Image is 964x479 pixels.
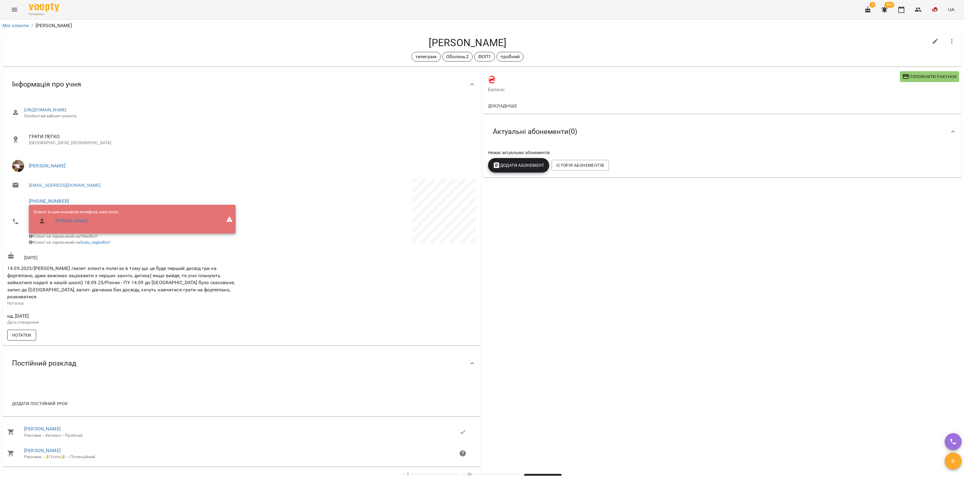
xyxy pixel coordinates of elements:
nav: breadcrumb [2,22,962,29]
h4: ₴ [488,74,900,86]
div: Реклама Активні Пробний [24,433,459,439]
div: Актуальні абонементи(0) [483,116,962,147]
span: Постійний розклад [12,359,76,368]
span: Докладніше [488,102,517,109]
a: [PERSON_NAME] [24,426,61,432]
span: Клієнт не підписаний на ! [29,240,111,245]
button: UA [946,4,957,15]
div: Інформація про учня [2,69,481,100]
span: ГРАТИ ЛЕГКО [29,133,471,140]
div: Оболонь2 [442,52,473,62]
li: / [31,22,33,29]
div: пробний [496,52,524,62]
a: Gratu_legkoBot [80,240,109,245]
ul: Клієнт із цим номером телефону вже існує: [34,209,119,229]
h4: [PERSON_NAME] [7,36,928,49]
span: → [61,433,65,438]
span: Актуальні абонементи ( 0 ) [493,127,577,136]
span: нд, [DATE] [7,312,240,320]
a: [PHONE_NUMBER] [29,198,69,204]
button: Докладніше [486,100,519,111]
a: [PERSON_NAME] [55,218,88,224]
button: Додати постійний урок [10,398,70,409]
span: UA [948,6,954,13]
span: → [66,454,70,459]
span: Інформація про учня [12,80,81,89]
span: Додати Абонемент [493,162,544,169]
a: [PERSON_NAME] [24,448,61,453]
a: [URL][DOMAIN_NAME] [24,107,67,112]
div: [DATE] [6,251,242,262]
div: ФОП1 [474,52,495,62]
p: [GEOGRAPHIC_DATA], [GEOGRAPHIC_DATA] [29,140,471,146]
a: [EMAIL_ADDRESS][DOMAIN_NAME] [29,182,100,188]
span: Нотатки [12,331,31,339]
img: 42377b0de29e0fb1f7aad4b12e1980f7.jpeg [931,5,940,14]
span: Історія абонементів [556,162,604,169]
p: ФОП1 [478,53,491,60]
span: For Business [29,12,59,16]
img: Voopty Logo [29,3,59,12]
div: Постійний розклад [2,348,481,379]
button: Нотатки [7,330,36,341]
button: Поповнити рахунок [900,71,959,82]
span: → [41,454,45,459]
span: 99+ [884,2,894,8]
div: Немає актуальних абонементів [487,148,958,157]
span: Особистий кабінет клієнта [24,113,471,119]
a: [PERSON_NAME] [29,163,65,169]
span: Баланс [488,86,900,93]
a: Мої клієнти [2,23,29,28]
span: Поповнити рахунок [902,73,957,80]
div: телеграм [412,52,440,62]
button: Додати Абонемент [488,158,549,173]
span: Додати постійний урок [12,400,68,407]
span: Клієнт не підписаний на ViberBot! [29,234,98,239]
p: телеграм [415,53,437,60]
p: пробний [500,53,520,60]
button: Історія абонементів [552,160,609,171]
img: Вікторія ТАРАБАН [12,160,24,172]
span: 14.09.2025/[PERSON_NAME] /запит клієнта полягає в тому що це буде перший досвід гри на фортепіано... [7,265,235,300]
span: 1 [869,2,875,8]
p: Оболонь2 [446,53,469,60]
button: Menu [7,2,22,17]
div: Реклама 🎉Успіх🎉 Потенційний [24,454,459,460]
p: Нотатка [7,300,240,306]
p: [PERSON_NAME] [36,22,72,29]
p: Дата створення [7,319,240,325]
span: → [41,433,45,438]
